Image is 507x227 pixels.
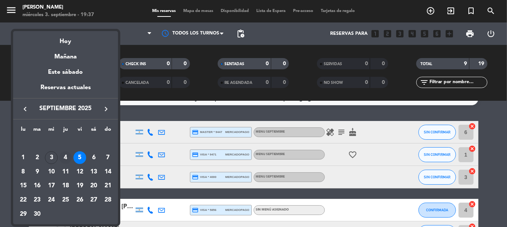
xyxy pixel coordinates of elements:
[16,136,115,151] td: SEP.
[13,31,118,46] div: Hoy
[31,208,44,221] div: 30
[87,165,101,179] td: 13 de septiembre de 2025
[18,104,32,114] button: keyboard_arrow_left
[59,151,72,164] div: 4
[101,193,115,207] td: 28 de septiembre de 2025
[87,193,101,207] td: 27 de septiembre de 2025
[87,179,101,193] td: 20 de septiembre de 2025
[13,62,118,83] div: Este sábado
[17,194,30,206] div: 22
[13,46,118,62] div: Mañana
[87,151,101,165] td: 6 de septiembre de 2025
[102,166,114,178] div: 14
[73,179,86,192] div: 19
[30,179,45,193] td: 16 de septiembre de 2025
[16,165,30,179] td: 8 de septiembre de 2025
[102,105,111,113] i: keyboard_arrow_right
[31,166,44,178] div: 9
[102,151,114,164] div: 7
[17,166,30,178] div: 8
[17,208,30,221] div: 29
[58,125,73,137] th: jueves
[99,104,113,114] button: keyboard_arrow_right
[45,166,58,178] div: 10
[13,83,118,98] div: Reservas actuales
[31,194,44,206] div: 23
[87,125,101,137] th: sábado
[31,179,44,192] div: 16
[44,179,58,193] td: 17 de septiembre de 2025
[44,165,58,179] td: 10 de septiembre de 2025
[73,166,86,178] div: 12
[58,179,73,193] td: 18 de septiembre de 2025
[16,151,30,165] td: 1 de septiembre de 2025
[73,165,87,179] td: 12 de septiembre de 2025
[59,194,72,206] div: 25
[58,193,73,207] td: 25 de septiembre de 2025
[59,179,72,192] div: 18
[30,193,45,207] td: 23 de septiembre de 2025
[45,179,58,192] div: 17
[44,151,58,165] td: 3 de septiembre de 2025
[30,125,45,137] th: martes
[31,151,44,164] div: 2
[44,193,58,207] td: 24 de septiembre de 2025
[101,179,115,193] td: 21 de septiembre de 2025
[87,151,100,164] div: 6
[73,125,87,137] th: viernes
[101,151,115,165] td: 7 de septiembre de 2025
[16,179,30,193] td: 15 de septiembre de 2025
[73,194,86,206] div: 26
[16,207,30,221] td: 29 de septiembre de 2025
[16,125,30,137] th: lunes
[30,165,45,179] td: 9 de septiembre de 2025
[73,193,87,207] td: 26 de septiembre de 2025
[21,105,30,113] i: keyboard_arrow_left
[16,193,30,207] td: 22 de septiembre de 2025
[101,165,115,179] td: 14 de septiembre de 2025
[87,179,100,192] div: 20
[32,104,99,113] span: septiembre 2025
[59,166,72,178] div: 11
[73,151,87,165] td: 5 de septiembre de 2025
[45,194,58,206] div: 24
[58,151,73,165] td: 4 de septiembre de 2025
[17,179,30,192] div: 15
[45,151,58,164] div: 3
[30,151,45,165] td: 2 de septiembre de 2025
[73,179,87,193] td: 19 de septiembre de 2025
[44,125,58,137] th: miércoles
[73,151,86,164] div: 5
[30,207,45,221] td: 30 de septiembre de 2025
[17,151,30,164] div: 1
[101,125,115,137] th: domingo
[87,166,100,178] div: 13
[102,194,114,206] div: 28
[58,165,73,179] td: 11 de septiembre de 2025
[102,179,114,192] div: 21
[87,194,100,206] div: 27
